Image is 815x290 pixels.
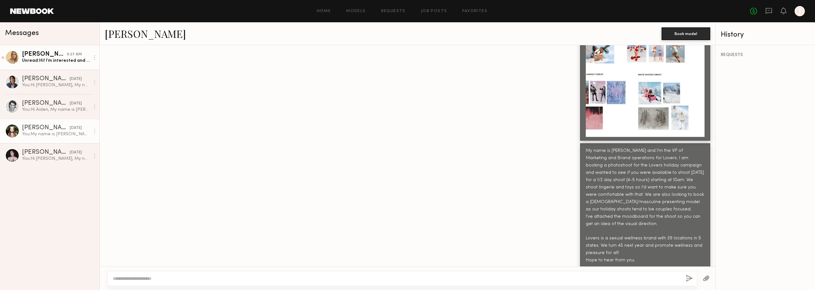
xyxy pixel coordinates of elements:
div: Unread: Hi! I’m interested and available I just have a few questions! What kind of lingerie would... [22,58,90,64]
a: Job Posts [421,9,447,13]
a: Favorites [462,9,487,13]
div: [PERSON_NAME] [22,100,70,107]
a: [PERSON_NAME] [105,27,186,40]
div: [PERSON_NAME] [22,125,70,131]
div: [PERSON_NAME] [22,76,70,82]
div: 9:27 AM [67,52,82,58]
div: [PERSON_NAME] [22,51,67,58]
div: You: Hi [PERSON_NAME], My name is [PERSON_NAME] and I'm the VP of Marketing and Brand operations ... [22,82,90,88]
div: [DATE] [70,101,82,107]
span: Messages [5,30,39,37]
div: History [721,31,810,39]
a: Home [317,9,331,13]
div: You: Hi Aiden, My name is [PERSON_NAME] and I'm the VP of Marketing and Brand operations for Love... [22,107,90,113]
button: Book model [662,27,710,40]
div: [DATE] [70,150,82,156]
div: You: Hi [PERSON_NAME], My name is [PERSON_NAME] and I'm the VP of Marketing and Brand operations ... [22,156,90,162]
div: My name is [PERSON_NAME] and I'm the VP of Marketing and Brand operations for Lovers. I am bookin... [586,147,705,279]
a: Book model [662,31,710,36]
div: REQUESTS [721,53,810,57]
div: [DATE] [70,125,82,131]
a: Requests [381,9,406,13]
a: J [795,6,805,16]
div: [DATE] [70,76,82,82]
div: [PERSON_NAME] [22,149,70,156]
a: Models [346,9,365,13]
div: You: My name is [PERSON_NAME] and I'm the VP of Marketing and Brand operations for Lovers. I am b... [22,131,90,137]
